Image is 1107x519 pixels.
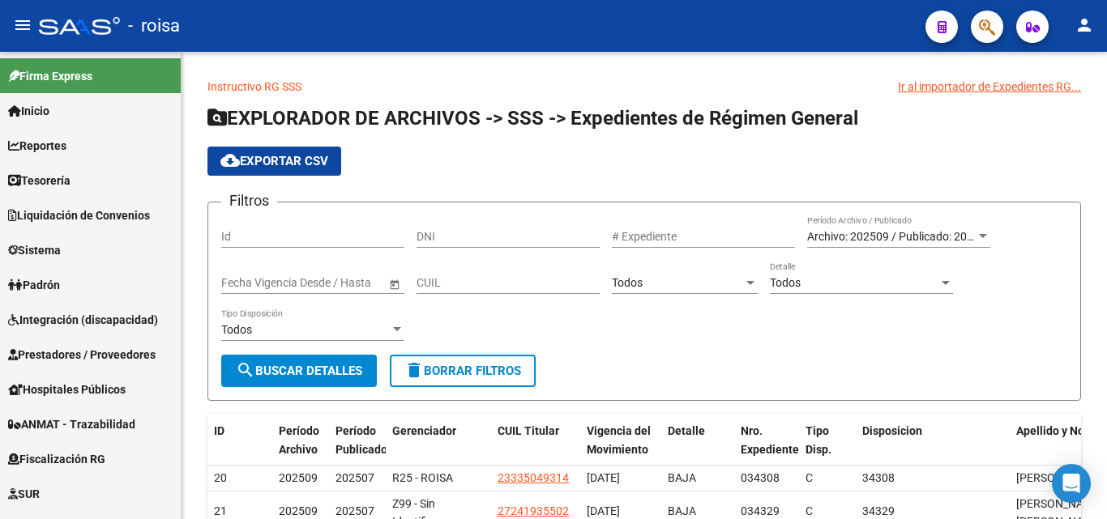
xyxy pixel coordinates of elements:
[207,80,301,93] a: Instructivo RG SSS
[8,172,71,189] span: Tesorería
[8,206,150,224] span: Liquidación de Convenios
[734,414,799,485] datatable-header-cell: Nro. Expediente
[498,471,569,484] span: 23335049314
[806,504,813,517] span: C
[8,137,66,155] span: Reportes
[214,504,227,517] span: 21
[214,424,224,437] span: ID
[279,471,318,484] span: 202509
[294,276,374,290] input: Fecha fin
[612,276,643,289] span: Todos
[390,355,536,387] button: Borrar Filtros
[770,276,801,289] span: Todos
[8,241,61,259] span: Sistema
[799,414,856,485] datatable-header-cell: Tipo Disp.
[806,471,813,484] span: C
[207,414,272,485] datatable-header-cell: ID
[587,424,651,456] span: Vigencia del Movimiento
[491,414,580,485] datatable-header-cell: CUIL Titular
[8,485,40,503] span: SUR
[336,504,374,517] span: 202507
[862,504,895,517] span: 34329
[236,360,255,380] mat-icon: search
[128,8,180,44] span: - roisa
[806,424,831,456] span: Tipo Disp.
[807,230,993,243] span: Archivo: 202509 / Publicado: 202507
[862,471,895,484] span: 34308
[498,424,559,437] span: CUIL Titular
[392,424,456,437] span: Gerenciador
[8,346,156,364] span: Prestadores / Proveedores
[580,414,661,485] datatable-header-cell: Vigencia del Movimiento
[668,471,696,484] span: BAJA
[898,78,1081,96] div: Ir al importador de Expedientes RG...
[329,414,386,485] datatable-header-cell: Período Publicado
[8,381,126,398] span: Hospitales Públicos
[221,323,252,336] span: Todos
[272,414,329,485] datatable-header-cell: Período Archivo
[221,355,377,387] button: Buscar Detalles
[8,102,49,120] span: Inicio
[221,276,280,290] input: Fecha inicio
[392,471,453,484] span: R25 - ROISA
[1075,15,1094,35] mat-icon: person
[862,424,922,437] span: Disposicion
[587,471,620,484] span: [DATE]
[661,414,734,485] datatable-header-cell: Detalle
[587,504,620,517] span: [DATE]
[404,364,521,378] span: Borrar Filtros
[386,414,491,485] datatable-header-cell: Gerenciador
[1052,464,1091,503] div: Open Intercom Messenger
[8,415,135,433] span: ANMAT - Trazabilidad
[856,414,1010,485] datatable-header-cell: Disposicion
[668,504,696,517] span: BAJA
[279,504,318,517] span: 202509
[220,154,328,168] span: Exportar CSV
[668,424,705,437] span: Detalle
[741,504,780,517] span: 034329
[336,471,374,484] span: 202507
[8,450,105,468] span: Fiscalización RG
[279,424,319,456] span: Período Archivo
[498,504,569,517] span: 27241935502
[8,67,92,85] span: Firma Express
[13,15,32,35] mat-icon: menu
[741,424,799,456] span: Nro. Expediente
[1016,471,1103,484] span: [PERSON_NAME]
[336,424,387,456] span: Período Publicado
[386,275,403,292] button: Open calendar
[207,107,858,130] span: EXPLORADOR DE ARCHIVOS -> SSS -> Expedientes de Régimen General
[404,360,424,380] mat-icon: delete
[214,471,227,484] span: 20
[8,311,158,329] span: Integración (discapacidad)
[207,147,341,176] button: Exportar CSV
[221,189,277,212] h3: Filtros
[220,151,240,170] mat-icon: cloud_download
[8,276,60,294] span: Padrón
[741,471,780,484] span: 034308
[236,364,362,378] span: Buscar Detalles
